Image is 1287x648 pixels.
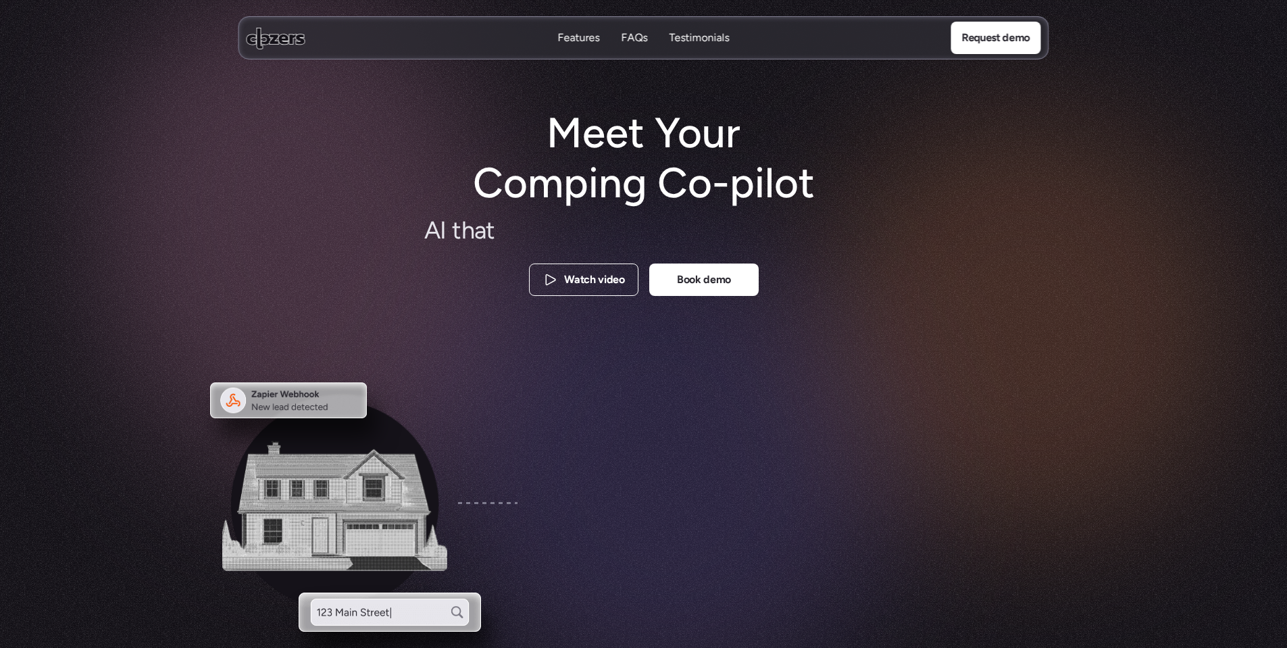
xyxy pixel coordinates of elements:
span: k [533,214,544,247]
span: s [557,215,568,248]
span: o [587,217,601,250]
span: t [809,221,818,254]
span: t [486,214,495,247]
span: f [673,221,681,254]
span: n [695,221,707,254]
span: m [601,220,621,253]
span: . [859,221,863,254]
span: t [452,214,461,247]
span: e [545,214,557,247]
span: A [424,214,440,247]
span: l [818,221,823,254]
span: f [779,221,787,254]
span: r [801,221,809,254]
a: FAQsFAQs [622,30,648,46]
span: I [440,214,446,247]
a: FeaturesFeatures [558,30,600,46]
p: Watch video [564,271,624,289]
a: Request demo [951,22,1040,54]
span: a [522,214,533,247]
p: Testimonials [670,30,730,45]
span: g [653,221,667,254]
p: Request demo [961,29,1030,47]
a: TestimonialsTestimonials [670,30,730,46]
span: s [836,221,847,254]
span: s [847,221,858,254]
span: c [574,216,586,249]
p: FAQs [622,30,648,45]
span: h [461,214,474,247]
span: e [757,221,770,254]
p: FAQs [622,45,648,60]
a: Book demo [649,264,759,296]
span: f [771,221,779,254]
span: e [823,221,836,254]
p: Features [558,30,600,45]
p: Book demo [676,271,730,289]
h1: Meet Your Comping Co-pilot [460,108,827,209]
p: Features [558,45,600,60]
span: n [725,221,738,254]
span: p [621,221,634,254]
span: u [681,221,694,254]
span: m [501,214,521,247]
span: i [635,221,640,254]
span: o [788,221,801,254]
span: d [738,221,751,254]
span: a [713,221,724,254]
p: Testimonials [670,45,730,60]
span: n [640,221,653,254]
span: a [474,214,486,247]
